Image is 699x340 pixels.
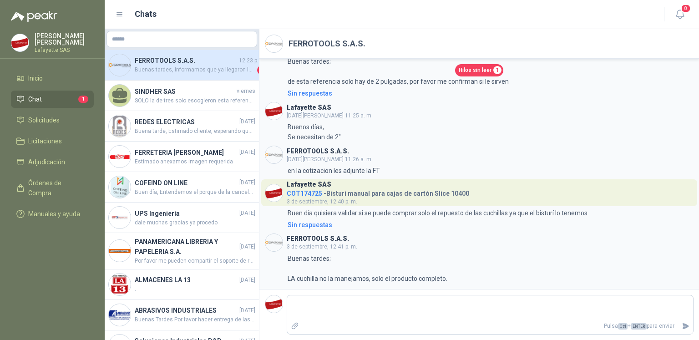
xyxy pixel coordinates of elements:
[287,156,373,162] span: [DATE][PERSON_NAME] 11:26 a. m.
[135,127,255,136] span: Buena tarde, Estimado cliente, esperando que se encuentre bien, informo que las cajas ya fueron e...
[135,285,255,294] span: .
[287,149,349,154] h3: FERROTOOLS S.A.S.
[672,6,688,23] button: 8
[135,208,238,218] h4: UPS Ingeniería
[135,56,237,66] h4: FERROTOOLS S.A.S.
[135,96,255,105] span: SOLO la de tres solo escogieron esta referencia
[105,142,259,172] a: Company LogoFERRETERIA [PERSON_NAME][DATE]Estimado anexamos imagen requerida
[109,115,131,137] img: Company Logo
[678,318,693,334] button: Enviar
[493,66,501,74] span: 1
[135,275,238,285] h4: ALMACENES LA 13
[105,50,259,81] a: Company LogoFERROTOOLS S.A.S.12:23 p. m.Buenas tardes, Informamos que ya llegaron los microswitch...
[287,105,331,110] h3: Lafayette SAS
[28,94,42,104] span: Chat
[11,205,94,223] a: Manuales y ayuda
[303,318,679,334] p: Pulsa + para enviar
[265,102,283,120] img: Company Logo
[11,11,57,22] img: Logo peakr
[28,157,65,167] span: Adjudicación
[28,178,85,198] span: Órdenes de Compra
[135,157,255,166] span: Estimado anexamos imagen requerida
[109,274,131,295] img: Company Logo
[237,87,255,96] span: viernes
[239,178,255,187] span: [DATE]
[265,35,283,52] img: Company Logo
[239,243,255,251] span: [DATE]
[105,269,259,300] a: Company LogoALMACENES LA 13[DATE].
[109,54,131,76] img: Company Logo
[35,33,94,46] p: [PERSON_NAME] [PERSON_NAME]
[135,257,255,265] span: Por favor me pueden compartir el soporte de recibido ya que no se encuentra la mercancía
[28,115,60,125] span: Solicitudes
[455,64,503,76] a: Hilos sin leer1
[78,96,88,103] span: 1
[239,117,255,126] span: [DATE]
[11,153,94,171] a: Adjudicación
[286,220,694,230] a: Sin respuestas
[287,236,349,241] h3: FERROTOOLS S.A.S.
[135,188,255,197] span: Buen día, Entendemos el porque de la cancelación y solicitamos disculpa por los inconvenientes ca...
[239,306,255,315] span: [DATE]
[265,184,283,202] img: Company Logo
[135,237,238,257] h4: PANAMERICANA LIBRERIA Y PAPELERIA S.A.
[11,91,94,108] a: Chat1
[11,174,94,202] a: Órdenes de Compra
[239,148,255,157] span: [DATE]
[135,8,157,20] h1: Chats
[459,66,491,75] span: Hilos sin leer
[28,136,62,146] span: Licitaciones
[135,86,235,96] h4: SINDHER SAS
[11,132,94,150] a: Licitaciones
[265,146,283,163] img: Company Logo
[265,295,283,313] img: Company Logo
[287,188,469,196] h4: - Bisturí manual para cajas de cartón Slice 10400
[288,166,380,176] p: en la cotizacion les adjunte la FT
[288,122,341,142] p: Buenos días, Se necesitan de 2"
[109,176,131,198] img: Company Logo
[239,209,255,218] span: [DATE]
[287,182,331,187] h3: Lafayette SAS
[28,73,43,83] span: Inicio
[287,190,322,197] span: COT174725
[105,233,259,269] a: Company LogoPANAMERICANA LIBRERIA Y PAPELERIA S.A.[DATE]Por favor me pueden compartir el soporte ...
[105,172,259,203] a: Company LogoCOFEIND ON LINE[DATE]Buen día, Entendemos el porque de la cancelación y solicitamos d...
[287,112,373,119] span: [DATE][PERSON_NAME] 11:25 a. m.
[105,203,259,233] a: Company LogoUPS Ingeniería[DATE]dale muchas gracias ya procedo
[109,207,131,228] img: Company Logo
[28,209,80,219] span: Manuales y ayuda
[135,178,238,188] h4: COFEIND ON LINE
[288,88,332,98] div: Sin respuestas
[135,315,255,324] span: Buenas Tardes Por favor hacer entrega de las 9 unidades
[681,4,691,13] span: 8
[631,323,647,330] span: ENTER
[105,300,259,330] a: Company LogoABRASIVOS INDUSTRIALES[DATE]Buenas Tardes Por favor hacer entrega de las 9 unidades
[288,208,588,218] p: Buen día quisiera validar si se puede comprar solo el repuesto de las cuchillas ya que el bisturí...
[289,37,365,50] h2: FERROTOOLS S.A.S.
[11,70,94,87] a: Inicio
[105,81,259,111] a: SINDHER SASviernesSOLO la de tres solo escogieron esta referencia
[257,66,266,75] span: 1
[135,218,255,227] span: dale muchas gracias ya procedo
[618,323,628,330] span: Ctrl
[109,240,131,262] img: Company Logo
[287,198,357,205] span: 3 de septiembre, 12:40 p. m.
[239,56,266,65] span: 12:23 p. m.
[135,66,255,75] span: Buenas tardes, Informamos que ya llegaron los microswitch con una novedad y es que llegaron 8 und...
[109,304,131,326] img: Company Logo
[287,244,357,250] span: 3 de septiembre, 12:41 p. m.
[105,111,259,142] a: Company LogoREDES ELECTRICAS[DATE]Buena tarde, Estimado cliente, esperando que se encuentre bien,...
[286,88,694,98] a: Sin respuestas
[287,318,303,334] label: Adjuntar archivos
[288,220,332,230] div: Sin respuestas
[265,234,283,251] img: Company Logo
[135,117,238,127] h4: REDES ELECTRICAS
[11,112,94,129] a: Solicitudes
[135,147,238,157] h4: FERRETERIA [PERSON_NAME]
[35,47,94,53] p: Lafayette SAS
[109,146,131,167] img: Company Logo
[11,34,29,51] img: Company Logo
[135,305,238,315] h4: ABRASIVOS INDUSTRIALES
[288,254,447,284] p: Buenas tardes; LA cuchilla no la manejamos, solo el producto completo.
[239,276,255,284] span: [DATE]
